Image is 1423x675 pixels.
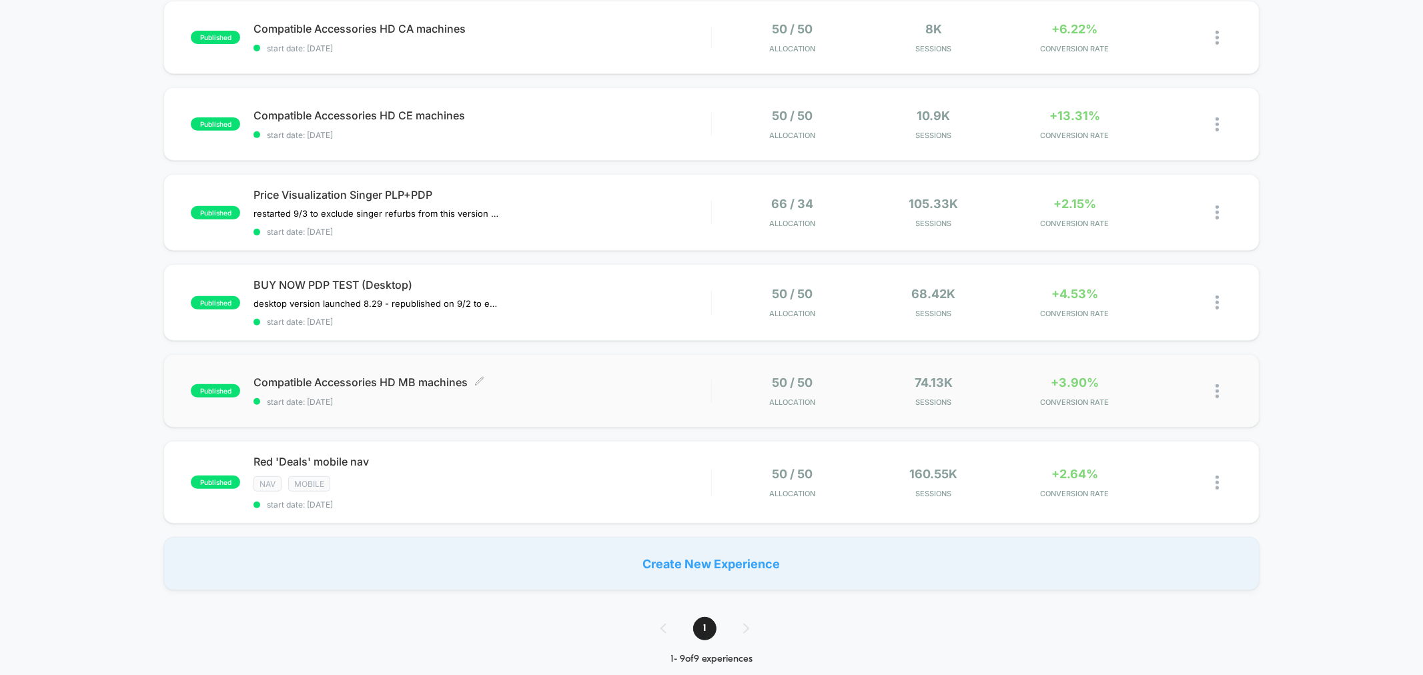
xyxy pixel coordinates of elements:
span: Allocation [770,219,816,228]
span: Sessions [867,131,1001,140]
span: desktop version launched 8.29﻿ - republished on 9/2 to ensure OOS products dont show the buy now ... [254,298,501,309]
span: published [191,476,240,489]
span: 105.33k [909,197,959,211]
span: 50 / 50 [773,467,813,481]
img: close [1216,476,1219,490]
span: BUY NOW PDP TEST (Desktop) [254,278,710,291]
span: +2.15% [1053,197,1096,211]
span: Allocation [770,309,816,318]
span: Price Visualization Singer PLP+PDP [254,188,710,201]
span: 50 / 50 [773,22,813,36]
span: CONVERSION RATE [1007,309,1142,318]
img: close [1216,205,1219,219]
span: NAV [254,476,282,492]
span: +13.31% [1049,109,1100,123]
span: CONVERSION RATE [1007,131,1142,140]
span: 50 / 50 [773,109,813,123]
span: published [191,384,240,398]
span: Allocation [770,489,816,498]
span: +4.53% [1051,287,1098,301]
span: 68.42k [912,287,956,301]
div: 1 - 9 of 9 experiences [647,654,776,665]
span: start date: [DATE] [254,317,710,327]
span: published [191,31,240,44]
span: published [191,206,240,219]
span: 8k [925,22,942,36]
span: 50 / 50 [773,287,813,301]
div: Create New Experience [163,537,1259,590]
span: Sessions [867,489,1001,498]
span: published [191,117,240,131]
img: close [1216,31,1219,45]
span: CONVERSION RATE [1007,44,1142,53]
span: Sessions [867,44,1001,53]
span: Sessions [867,398,1001,407]
img: close [1216,295,1219,309]
span: 66 / 34 [772,197,814,211]
span: published [191,296,240,309]
span: start date: [DATE] [254,500,710,510]
span: start date: [DATE] [254,43,710,53]
span: +2.64% [1051,467,1098,481]
img: close [1216,117,1219,131]
span: Compatible Accessories HD MB machines [254,376,710,389]
span: 160.55k [910,467,958,481]
span: +6.22% [1052,22,1098,36]
img: close [1216,384,1219,398]
span: CONVERSION RATE [1007,219,1142,228]
span: Allocation [770,398,816,407]
span: start date: [DATE] [254,130,710,140]
span: CONVERSION RATE [1007,398,1142,407]
span: 1 [693,617,717,640]
span: Allocation [770,44,816,53]
span: +3.90% [1051,376,1099,390]
span: Compatible Accessories HD CE machines [254,109,710,122]
span: start date: [DATE] [254,227,710,237]
span: Sessions [867,309,1001,318]
span: 10.9k [917,109,951,123]
span: CONVERSION RATE [1007,489,1142,498]
span: Red 'Deals' mobile nav [254,455,710,468]
span: Compatible Accessories HD CA machines [254,22,710,35]
span: restarted 9/3 to exclude singer refurbs from this version of the test [254,208,501,219]
span: start date: [DATE] [254,397,710,407]
span: Allocation [770,131,816,140]
span: 74.13k [915,376,953,390]
span: Sessions [867,219,1001,228]
span: 50 / 50 [773,376,813,390]
span: Mobile [288,476,330,492]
